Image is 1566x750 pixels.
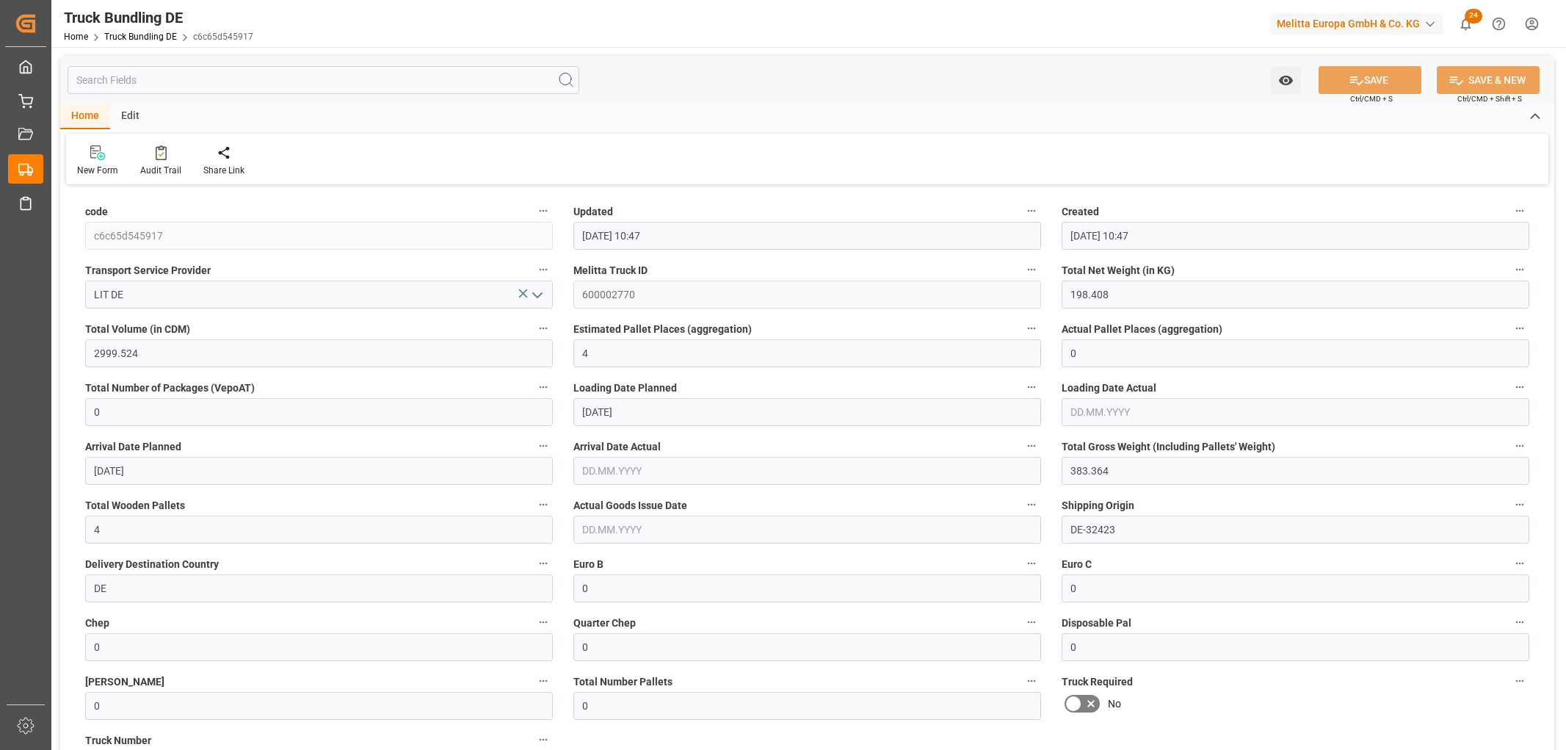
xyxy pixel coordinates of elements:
span: Total Volume (in CDM) [85,322,190,337]
span: Arrival Date Planned [85,439,181,455]
span: Ctrl/CMD + Shift + S [1457,93,1522,104]
span: Euro C [1062,557,1092,572]
span: Total Net Weight (in KG) [1062,263,1175,278]
span: [PERSON_NAME] [85,674,164,690]
input: DD.MM.YYYY HH:MM [1062,222,1529,250]
button: Updated [1022,201,1041,220]
button: Total Volume (in CDM) [534,319,553,338]
button: Loading Date Actual [1510,378,1529,397]
button: Arrival Date Planned [534,436,553,455]
button: Truck Required [1510,671,1529,690]
span: Total Wooden Pallets [85,498,185,513]
input: Search Fields [68,66,579,94]
button: Disposable Pal [1510,613,1529,632]
span: Truck Required [1062,674,1133,690]
button: Melitta Truck ID [1022,260,1041,279]
span: Euro B [573,557,603,572]
span: Total Gross Weight (Including Pallets' Weight) [1062,439,1275,455]
button: Loading Date Planned [1022,378,1041,397]
button: Total Gross Weight (Including Pallets' Weight) [1510,436,1529,455]
span: Updated [573,204,613,220]
span: Estimated Pallet Places (aggregation) [573,322,752,337]
span: Truck Number [85,733,151,749]
span: Shipping Origin [1062,498,1134,513]
button: Arrival Date Actual [1022,436,1041,455]
span: Arrival Date Actual [573,439,661,455]
button: Delivery Destination Country [534,554,553,573]
input: DD.MM.YYYY [1062,398,1529,426]
button: Actual Goods Issue Date [1022,495,1041,514]
button: open menu [526,284,548,306]
span: Ctrl/CMD + S [1350,93,1393,104]
button: open menu [1271,66,1301,94]
span: Melitta Truck ID [573,263,648,278]
span: Total Number of Packages (VepoAT) [85,381,255,396]
input: DD.MM.YYYY [85,457,553,485]
button: Quarter Chep [1022,613,1041,632]
div: Edit [110,104,151,129]
a: Home [64,32,88,42]
button: SAVE [1319,66,1421,94]
span: Disposable Pal [1062,616,1131,631]
button: Total Number Pallets [1022,671,1041,690]
span: Total Number Pallets [573,674,673,690]
button: Total Wooden Pallets [534,495,553,514]
span: code [85,204,108,220]
span: 24 [1465,9,1482,24]
span: Actual Pallet Places (aggregation) [1062,322,1222,337]
span: Loading Date Actual [1062,381,1156,396]
button: Help Center [1482,7,1515,40]
button: [PERSON_NAME] [534,671,553,690]
div: New Form [77,164,118,177]
span: Created [1062,204,1099,220]
span: No [1108,696,1121,712]
input: DD.MM.YYYY HH:MM [573,222,1041,250]
button: SAVE & NEW [1437,66,1540,94]
div: Audit Trail [140,164,181,177]
a: Truck Bundling DE [104,32,177,42]
span: Loading Date Planned [573,381,677,396]
input: DD.MM.YYYY [573,398,1041,426]
button: Total Net Weight (in KG) [1510,260,1529,279]
input: DD.MM.YYYY [573,457,1041,485]
button: show 24 new notifications [1449,7,1482,40]
div: Melitta Europa GmbH & Co. KG [1271,13,1443,35]
button: Transport Service Provider [534,260,553,279]
button: Actual Pallet Places (aggregation) [1510,319,1529,338]
button: Estimated Pallet Places (aggregation) [1022,319,1041,338]
div: Home [60,104,110,129]
button: Chep [534,613,553,632]
span: Quarter Chep [573,616,636,631]
input: DD.MM.YYYY [573,516,1041,544]
span: Chep [85,616,109,631]
div: Share Link [203,164,244,177]
span: Actual Goods Issue Date [573,498,687,513]
button: Total Number of Packages (VepoAT) [534,378,553,397]
button: code [534,201,553,220]
span: Transport Service Provider [85,263,211,278]
button: Melitta Europa GmbH & Co. KG [1271,10,1449,37]
button: Shipping Origin [1510,495,1529,514]
div: Truck Bundling DE [64,7,253,29]
button: Euro B [1022,554,1041,573]
span: Delivery Destination Country [85,557,219,572]
button: Truck Number [534,730,553,749]
button: Euro C [1510,554,1529,573]
button: Created [1510,201,1529,220]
